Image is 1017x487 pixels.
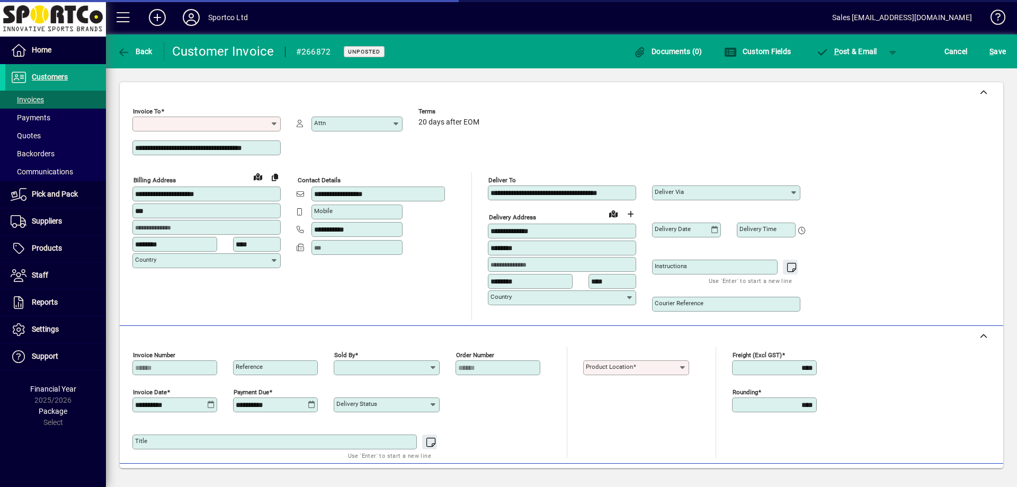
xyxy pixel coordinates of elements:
[5,262,106,289] a: Staff
[140,8,174,27] button: Add
[832,9,972,26] div: Sales [EMAIL_ADDRESS][DOMAIN_NAME]
[983,2,1004,37] a: Knowledge Base
[989,47,994,56] span: S
[208,9,248,26] div: Sportco Ltd
[236,363,263,370] mat-label: Reference
[5,181,106,208] a: Pick and Pack
[32,325,59,333] span: Settings
[30,385,76,393] span: Financial Year
[32,46,51,54] span: Home
[32,217,62,225] span: Suppliers
[133,108,161,115] mat-label: Invoice To
[348,48,380,55] span: Unposted
[631,42,705,61] button: Documents (0)
[11,113,50,122] span: Payments
[39,407,67,415] span: Package
[655,262,687,270] mat-label: Instructions
[733,351,782,359] mat-label: Freight (excl GST)
[117,47,153,56] span: Back
[5,163,106,181] a: Communications
[721,42,793,61] button: Custom Fields
[5,208,106,235] a: Suppliers
[942,42,970,61] button: Cancel
[834,47,839,56] span: P
[32,271,48,279] span: Staff
[133,351,175,359] mat-label: Invoice number
[32,73,68,81] span: Customers
[334,351,355,359] mat-label: Sold by
[5,289,106,316] a: Reports
[106,42,164,61] app-page-header-button: Back
[266,169,283,185] button: Copy to Delivery address
[5,91,106,109] a: Invoices
[135,256,156,263] mat-label: Country
[336,400,377,408] mat-label: Delivery status
[174,8,208,27] button: Profile
[133,388,167,396] mat-label: Invoice date
[739,225,777,233] mat-label: Delivery time
[634,47,702,56] span: Documents (0)
[655,188,684,196] mat-label: Deliver via
[709,275,792,287] mat-hint: Use 'Enter' to start a new line
[5,145,106,163] a: Backorders
[314,207,333,215] mat-label: Mobile
[810,42,882,61] button: Post & Email
[314,119,326,127] mat-label: Attn
[11,131,41,140] span: Quotes
[348,449,431,462] mat-hint: Use 'Enter' to start a new line
[5,343,106,370] a: Support
[987,42,1009,61] button: Save
[944,43,968,60] span: Cancel
[490,293,512,300] mat-label: Country
[655,225,691,233] mat-label: Delivery date
[32,190,78,198] span: Pick and Pack
[172,43,274,60] div: Customer Invoice
[114,42,155,61] button: Back
[11,95,44,104] span: Invoices
[32,352,58,360] span: Support
[989,43,1006,60] span: ave
[249,168,266,185] a: View on map
[32,244,62,252] span: Products
[135,437,147,445] mat-label: Title
[733,388,758,396] mat-label: Rounding
[418,118,479,127] span: 20 days after EOM
[622,206,639,223] button: Choose address
[605,205,622,222] a: View on map
[724,47,791,56] span: Custom Fields
[5,37,106,64] a: Home
[234,388,269,396] mat-label: Payment due
[11,167,73,176] span: Communications
[488,176,516,184] mat-label: Deliver To
[586,363,633,370] mat-label: Product location
[5,127,106,145] a: Quotes
[816,47,877,56] span: ost & Email
[418,108,482,115] span: Terms
[11,149,55,158] span: Backorders
[456,351,494,359] mat-label: Order number
[5,316,106,343] a: Settings
[296,43,331,60] div: #266872
[655,299,703,307] mat-label: Courier Reference
[5,109,106,127] a: Payments
[5,235,106,262] a: Products
[32,298,58,306] span: Reports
